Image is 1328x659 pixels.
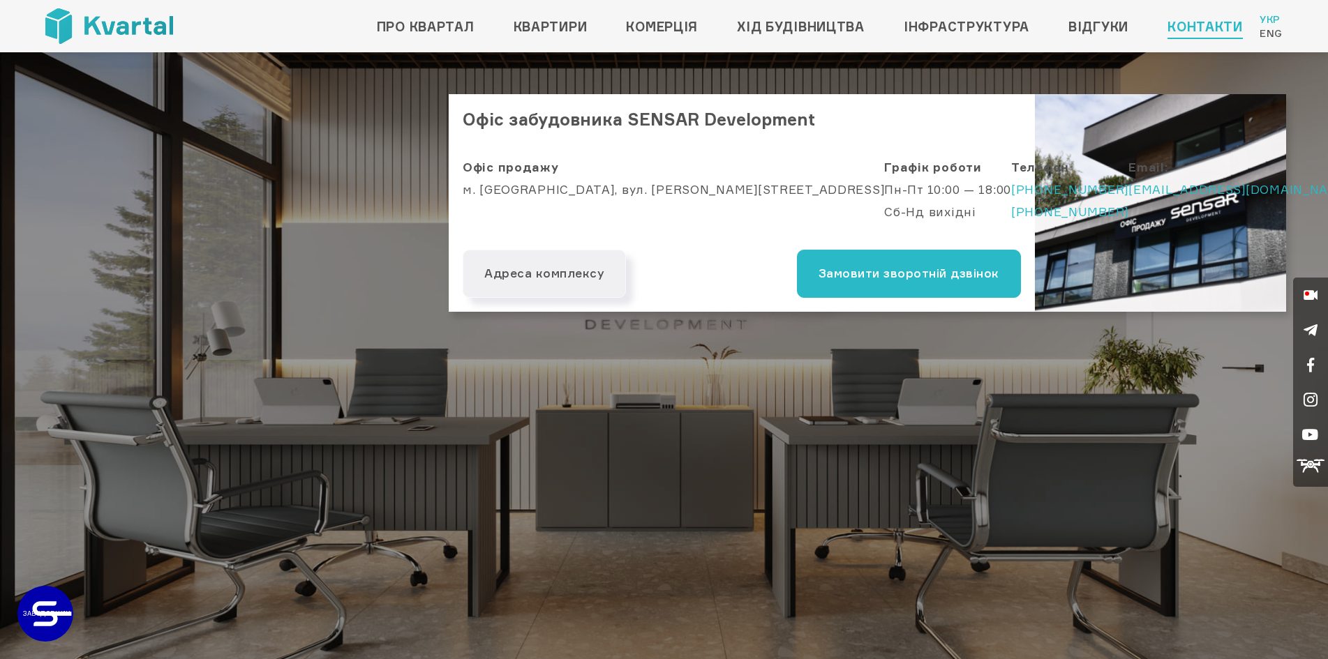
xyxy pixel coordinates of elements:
strong: Email: [1128,160,1168,174]
a: Комерція [626,15,698,38]
strong: Графік роботи [884,160,981,174]
a: Відгуки [1068,15,1128,38]
button: Адреса комплексу [463,250,626,298]
text: ЗАБУДОВНИК [23,609,70,617]
strong: Телефон [1011,160,1069,174]
a: Квартири [514,15,588,38]
div: м. [GEOGRAPHIC_DATA], вул. [PERSON_NAME][STREET_ADDRESS] [463,156,884,235]
a: [PHONE_NUMBER] [1011,204,1128,219]
button: Замовити зворотній дзвінок [797,250,1021,298]
h2: Офіс забудовника SENSAR Development [449,94,1035,142]
a: [PHONE_NUMBER] [1011,182,1128,197]
div: Пн-Пт 10:00 — 18:00 Сб-Нд вихідні [884,156,1011,235]
strong: Офіс продажу [463,160,559,174]
a: Інфраструктура [904,15,1029,38]
a: ЗАБУДОВНИК [17,586,73,642]
a: Контакти [1167,15,1243,38]
a: Eng [1260,26,1283,40]
a: Хід будівництва [737,15,865,38]
img: Kvartal [45,8,173,44]
a: Укр [1260,13,1283,26]
a: Про квартал [377,15,475,38]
